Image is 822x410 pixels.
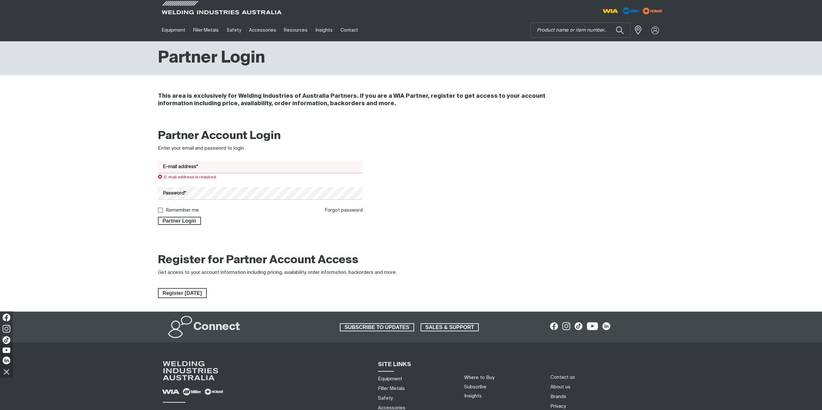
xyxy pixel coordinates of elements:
[3,325,10,333] img: Instagram
[158,217,201,225] button: Partner Login
[166,208,199,213] label: Remember me
[609,23,631,38] button: Search products
[189,19,223,41] a: Filler Metals
[325,208,363,213] a: Forgot password
[158,253,359,267] h2: Register for Partner Account Access
[158,48,265,69] h1: Partner Login
[3,314,10,321] img: Facebook
[245,19,280,41] a: Accessories
[158,93,578,107] h4: This area is exclusively for Welding Industries of Australia Partners. If you are a WIA Partner, ...
[3,347,10,353] img: YouTube
[378,385,405,392] a: Filler Metals
[378,375,402,382] a: Equipment
[337,19,362,41] a: Contact
[464,375,494,380] a: Where to Buy
[3,336,10,344] img: TikTok
[311,19,336,41] a: Insights
[159,217,201,225] span: Partner Login
[3,356,10,364] img: LinkedIn
[158,145,363,152] div: Enter your email and password to login.
[531,23,630,37] input: Product name or item number...
[421,323,478,332] span: SALES & SUPPORT
[158,19,538,41] nav: Main
[340,323,414,332] a: SUBSCRIBE TO UPDATES
[158,19,189,41] a: Equipment
[464,385,486,389] a: Subscribe
[550,374,575,381] a: Contact us
[340,323,413,332] span: SUBSCRIBE TO UPDATES
[158,175,217,179] span: E-mail address is required.
[378,362,411,367] span: SITE LINKS
[550,403,566,410] a: Privacy
[378,395,393,402] a: Safety
[641,6,664,16] img: miller
[159,288,206,298] span: Register [DATE]
[550,393,566,400] a: Brands
[421,323,479,332] a: SALES & SUPPORT
[158,288,207,298] a: Register Today
[223,19,245,41] a: Safety
[280,19,311,41] a: Resources
[158,270,397,275] span: Get access to your account information including pricing, availability, order information, backor...
[464,394,482,398] a: Insights
[550,384,570,390] a: About us
[1,366,12,377] img: hide socials
[158,129,363,143] h2: Partner Account Login
[193,320,240,334] h2: Connect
